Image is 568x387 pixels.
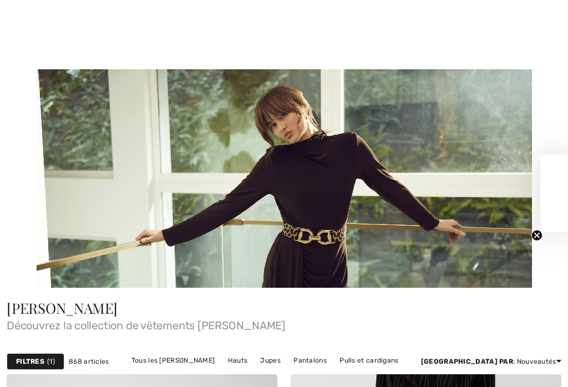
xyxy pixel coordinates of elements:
a: Tous les [PERSON_NAME] [126,353,221,368]
span: 1 [47,357,55,366]
a: Vestes et blazers [232,368,300,382]
a: Pantalons [288,353,332,368]
strong: Filtres [16,357,44,366]
img: Frank Lyman – Canada | Magasinez les vêtements Frank Lyman en ligne chez 1ère Avenue [37,68,532,288]
div: Close teaser [540,155,568,232]
a: Pulls et cardigans [334,353,404,368]
span: 868 articles [69,357,109,366]
div: : Nouveautés [421,357,561,366]
a: Jupes [255,353,286,368]
a: Vêtements d'extérieur [302,368,387,382]
a: Robes et combinaisons [143,368,230,382]
strong: [GEOGRAPHIC_DATA] par [421,358,513,365]
button: Close teaser [531,230,542,241]
span: [PERSON_NAME] [7,298,118,318]
a: Hauts [222,353,253,368]
span: Découvrez la collection de vêtements [PERSON_NAME] [7,315,561,331]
